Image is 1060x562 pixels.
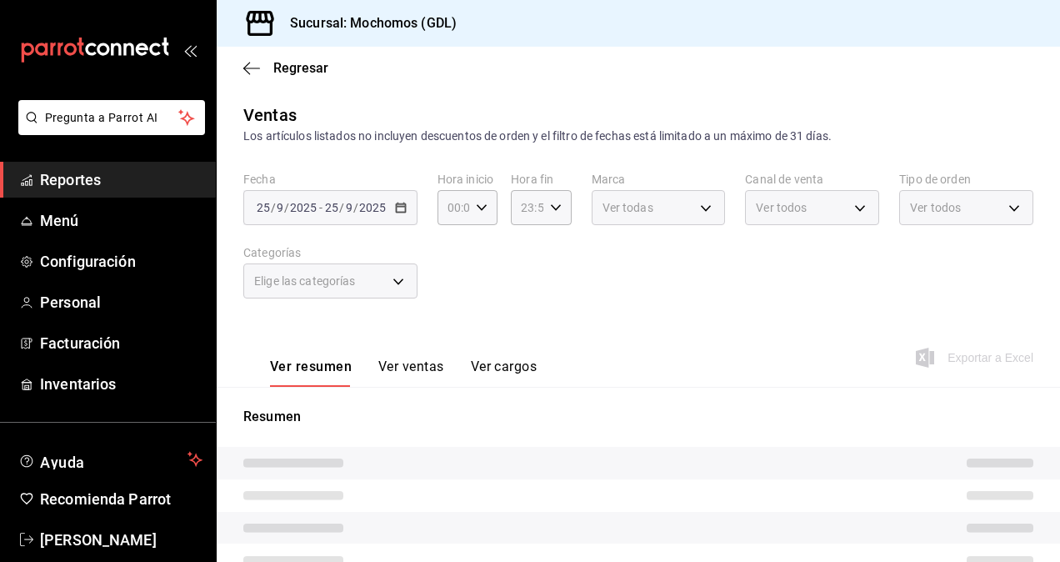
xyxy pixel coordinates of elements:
span: / [339,201,344,214]
input: -- [256,201,271,214]
button: Ver resumen [270,359,352,387]
label: Canal de venta [745,173,879,185]
span: / [271,201,276,214]
label: Hora inicio [437,173,497,185]
span: Reportes [40,168,202,191]
button: Regresar [243,60,328,76]
label: Marca [592,173,726,185]
span: Facturación [40,332,202,354]
span: Elige las categorías [254,273,356,289]
span: / [284,201,289,214]
span: Ver todos [910,199,961,216]
label: Categorías [243,247,417,258]
span: - [319,201,322,214]
input: -- [324,201,339,214]
label: Fecha [243,173,417,185]
input: ---- [289,201,317,214]
label: Hora fin [511,173,571,185]
button: Ver ventas [378,359,444,387]
button: Ver cargos [471,359,537,387]
h3: Sucursal: Mochomos (GDL) [277,13,457,33]
span: Regresar [273,60,328,76]
span: Inventarios [40,373,202,395]
label: Tipo de orden [899,173,1033,185]
span: Pregunta a Parrot AI [45,109,179,127]
span: [PERSON_NAME] [40,529,202,551]
div: Los artículos listados no incluyen descuentos de orden y el filtro de fechas está limitado a un m... [243,128,1033,145]
span: Personal [40,291,202,314]
div: navigation tabs [270,359,537,387]
div: Ventas [243,103,297,128]
span: Menú [40,209,202,232]
input: -- [345,201,353,214]
a: Pregunta a Parrot AI [12,121,205,138]
button: Pregunta a Parrot AI [18,100,205,135]
button: open_drawer_menu [183,43,197,57]
p: Resumen [243,407,1033,427]
span: / [353,201,358,214]
input: -- [276,201,284,214]
span: Ver todos [756,199,807,216]
span: Configuración [40,250,202,273]
span: Recomienda Parrot [40,488,202,510]
span: Ayuda [40,449,181,469]
span: Ver todas [602,199,653,216]
input: ---- [358,201,387,214]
